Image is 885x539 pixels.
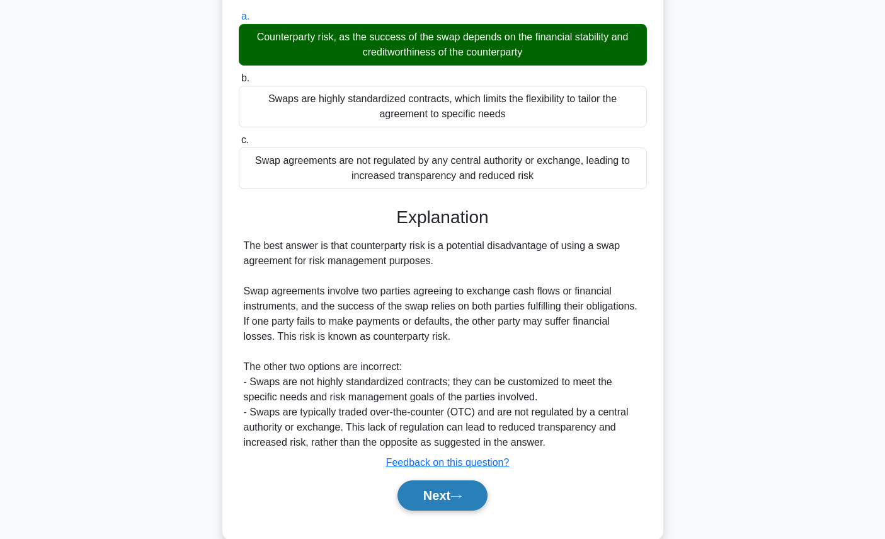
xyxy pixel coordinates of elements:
span: c. [241,134,249,145]
button: Next [397,480,488,511]
span: b. [241,72,249,83]
div: Swap agreements are not regulated by any central authority or exchange, leading to increased tran... [239,148,647,189]
a: Feedback on this question? [386,457,510,468]
div: The best answer is that counterparty risk is a potential disadvantage of using a swap agreement f... [244,238,642,450]
div: Counterparty risk, as the success of the swap depends on the financial stability and creditworthi... [239,24,647,66]
div: Swaps are highly standardized contracts, which limits the flexibility to tailor the agreement to ... [239,86,647,127]
h3: Explanation [246,207,639,228]
span: a. [241,11,249,21]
